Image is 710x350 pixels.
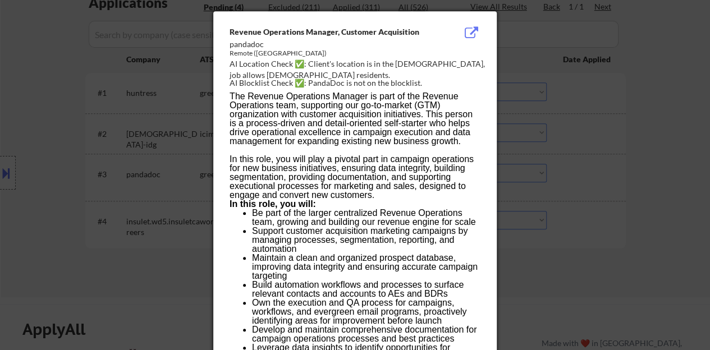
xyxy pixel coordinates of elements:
[230,199,316,209] strong: In this role, you will:
[252,209,480,227] li: Be part of the larger centralized Revenue Operations team, growing and building our revenue engin...
[252,325,480,343] li: Develop and maintain comprehensive documentation for campaign operations processes and best pract...
[252,227,480,254] li: Support customer acquisition marketing campaigns by managing processes, segmentation, reporting, ...
[230,92,480,155] p: The Revenue Operations Manager is part of the Revenue Operations team, supporting our go-to-marke...
[230,49,424,58] div: Remote ([GEOGRAPHIC_DATA])
[252,254,480,280] li: Maintain a clean and organized prospect database, improving data integrity and ensuring accurate ...
[230,77,485,89] div: AI Blocklist Check ✅: PandaDoc is not on the blocklist.
[230,58,485,80] div: AI Location Check ✅: Client's location is in the [DEMOGRAPHIC_DATA], job allows [DEMOGRAPHIC_DATA...
[230,155,480,200] p: In this role, you will play a pivotal part in campaign operations for new business initiatives, e...
[230,39,424,50] div: pandadoc
[252,298,480,325] li: Own the execution and QA process for campaigns, workflows, and evergreen email programs, proactiv...
[230,26,424,38] div: Revenue Operations Manager, Customer Acquisition
[252,280,480,298] li: Build automation workflows and processes to surface relevant contacts and accounts to AEs and BDRs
